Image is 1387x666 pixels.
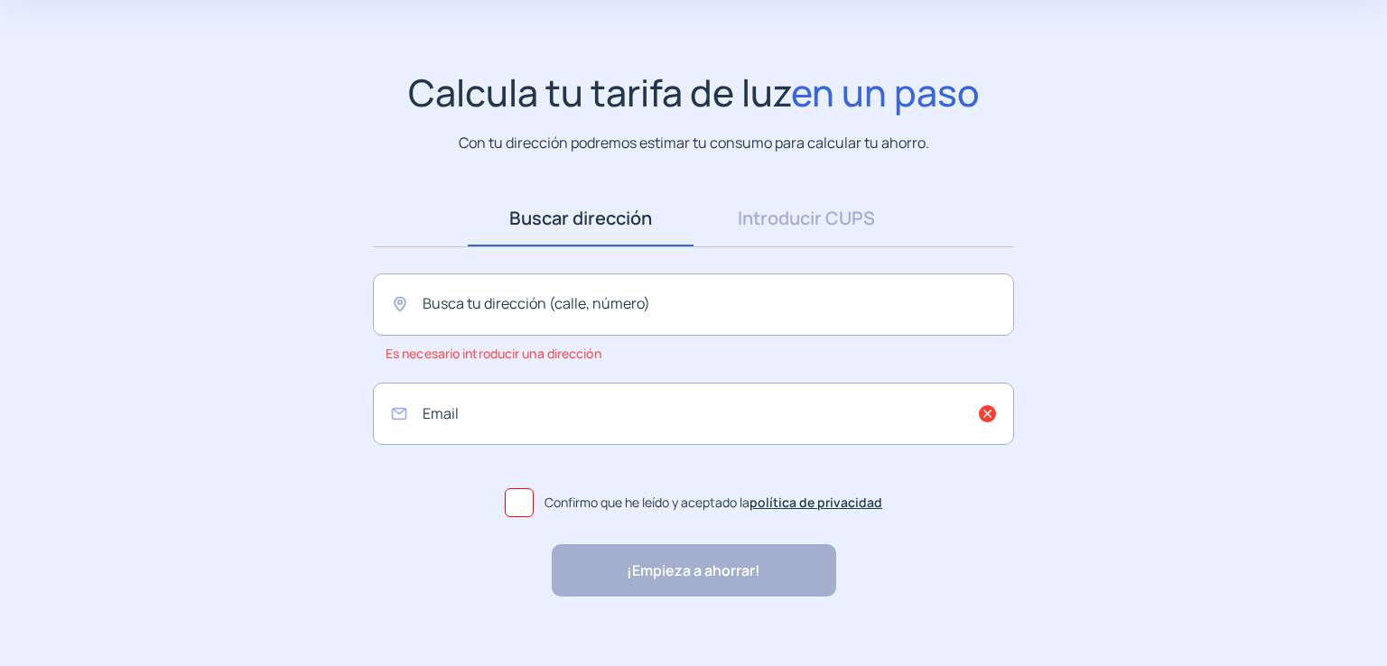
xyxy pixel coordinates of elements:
a: política de privacidad [749,494,882,511]
span: en un paso [791,67,980,117]
span: Confirmo que he leído y aceptado la [545,493,882,513]
a: Buscar dirección [468,190,693,246]
h1: Calcula tu tarifa de luz [408,70,980,115]
p: Con tu dirección podremos estimar tu consumo para calcular tu ahorro. [459,132,929,154]
a: Introducir CUPS [693,190,919,246]
span: Es necesario introducir una dirección [386,336,601,372]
